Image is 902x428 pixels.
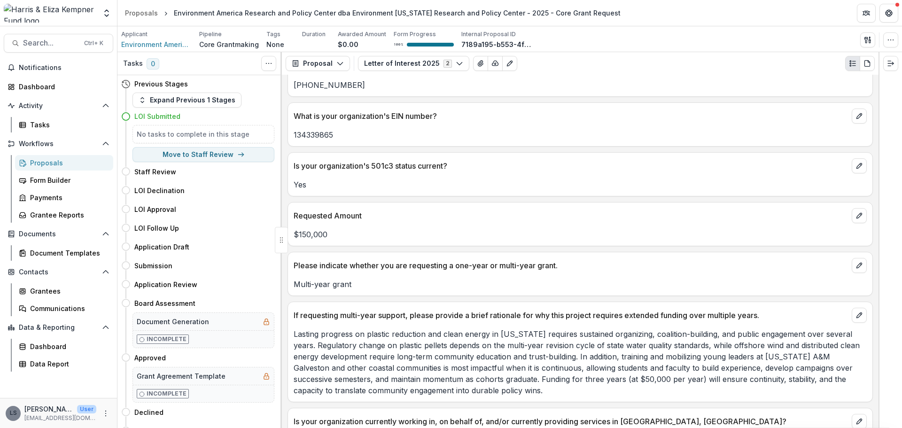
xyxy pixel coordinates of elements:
button: Letter of Interest 20252 [358,56,469,71]
button: Proposal [286,56,350,71]
button: Open Activity [4,98,113,113]
p: $150,000 [294,229,867,240]
button: More [100,408,111,419]
button: edit [852,308,867,323]
div: Proposals [30,158,106,168]
button: Open Workflows [4,136,113,151]
button: Notifications [4,60,113,75]
p: Incomplete [147,389,187,398]
h4: LOI Submitted [134,111,180,121]
p: Yes [294,179,867,190]
button: View Attached Files [473,56,488,71]
a: Dashboard [15,339,113,354]
span: Activity [19,102,98,110]
span: Search... [23,39,78,47]
a: Dashboard [4,79,113,94]
p: User [77,405,96,413]
p: If requesting multi-year support, please provide a brief rationale for why this project requires ... [294,310,848,321]
h5: Grant Agreement Template [137,371,225,381]
p: $0.00 [338,39,358,49]
a: Proposals [121,6,162,20]
div: Proposals [125,8,158,18]
a: Environment America Research and Policy Center dba Environment [US_STATE] Research and Policy Center [121,39,192,49]
span: Documents [19,230,98,238]
p: Multi-year grant [294,279,867,290]
button: Expand right [883,56,898,71]
h4: Board Assessment [134,298,195,308]
h4: Approved [134,353,166,363]
p: Form Progress [394,30,436,39]
button: edit [852,109,867,124]
img: Harris & Eliza Kempner Fund logo [4,4,96,23]
nav: breadcrumb [121,6,624,20]
p: What is your organization's EIN number? [294,110,848,122]
p: Tags [266,30,280,39]
button: Expand Previous 1 Stages [132,93,241,108]
p: Is your organization currently working in, on behalf of, and/or currently providing services in [... [294,416,848,427]
p: Pipeline [199,30,222,39]
div: Grantees [30,286,106,296]
h4: Staff Review [134,167,176,177]
p: None [266,39,284,49]
button: Edit as form [502,56,517,71]
a: Data Report [15,356,113,372]
button: Open Documents [4,226,113,241]
a: Payments [15,190,113,205]
button: Partners [857,4,876,23]
p: Requested Amount [294,210,848,221]
span: 0 [147,58,159,70]
button: Search... [4,34,113,53]
button: edit [852,208,867,223]
p: Is your organization's 501c3 status current? [294,160,848,171]
div: Environment America Research and Policy Center dba Environment [US_STATE] Research and Policy Cen... [174,8,621,18]
div: Communications [30,303,106,313]
a: Tasks [15,117,113,132]
p: Duration [302,30,326,39]
h3: Tasks [123,60,143,68]
div: Lauren Scott [10,410,17,416]
span: Contacts [19,268,98,276]
p: Core Grantmaking [199,39,259,49]
a: Grantee Reports [15,207,113,223]
div: Tasks [30,120,106,130]
h5: No tasks to complete in this stage [137,129,270,139]
p: 7189a195-b553-4fea-bc48-e3349bcdd215 [461,39,532,49]
div: Data Report [30,359,106,369]
a: Communications [15,301,113,316]
p: Please indicate whether you are requesting a one-year or multi-year grant. [294,260,848,271]
button: edit [852,258,867,273]
h4: LOI Approval [134,204,176,214]
h4: Application Review [134,280,197,289]
a: Proposals [15,155,113,171]
p: [PERSON_NAME] [24,404,73,414]
a: Grantees [15,283,113,299]
span: Workflows [19,140,98,148]
div: Ctrl + K [82,38,105,48]
button: Get Help [879,4,898,23]
button: Open entity switcher [100,4,113,23]
h4: LOI Declination [134,186,185,195]
button: Plaintext view [845,56,860,71]
h4: LOI Follow Up [134,223,179,233]
span: Data & Reporting [19,324,98,332]
p: 134339865 [294,129,867,140]
p: Awarded Amount [338,30,386,39]
button: Toggle View Cancelled Tasks [261,56,276,71]
p: [EMAIL_ADDRESS][DOMAIN_NAME] [24,414,96,422]
p: Lasting progress on plastic reduction and clean energy in [US_STATE] requires sustained organizin... [294,328,867,396]
p: Internal Proposal ID [461,30,516,39]
button: Move to Staff Review [132,147,274,162]
div: Document Templates [30,248,106,258]
span: Notifications [19,64,109,72]
button: PDF view [860,56,875,71]
div: Dashboard [19,82,106,92]
p: Applicant [121,30,148,39]
div: Grantee Reports [30,210,106,220]
button: Open Contacts [4,265,113,280]
a: Form Builder [15,172,113,188]
h4: Previous Stages [134,79,188,89]
a: Document Templates [15,245,113,261]
p: Incomplete [147,335,187,343]
p: [PHONE_NUMBER] [294,79,867,91]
